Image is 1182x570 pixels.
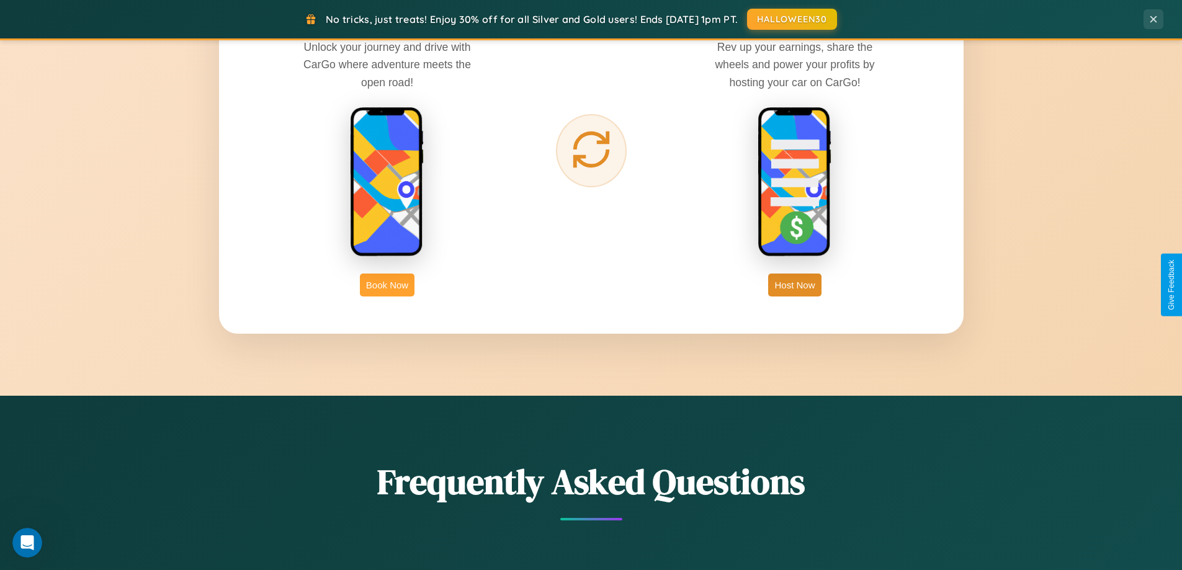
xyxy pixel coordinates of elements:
iframe: Intercom live chat [12,528,42,558]
img: rent phone [350,107,424,258]
button: HALLOWEEN30 [747,9,837,30]
h2: Frequently Asked Questions [219,458,964,505]
span: No tricks, just treats! Enjoy 30% off for all Silver and Gold users! Ends [DATE] 1pm PT. [326,13,738,25]
p: Unlock your journey and drive with CarGo where adventure meets the open road! [294,38,480,91]
div: Give Feedback [1167,260,1176,310]
button: Book Now [360,274,414,296]
img: host phone [758,107,832,258]
button: Host Now [768,274,821,296]
p: Rev up your earnings, share the wheels and power your profits by hosting your car on CarGo! [702,38,888,91]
